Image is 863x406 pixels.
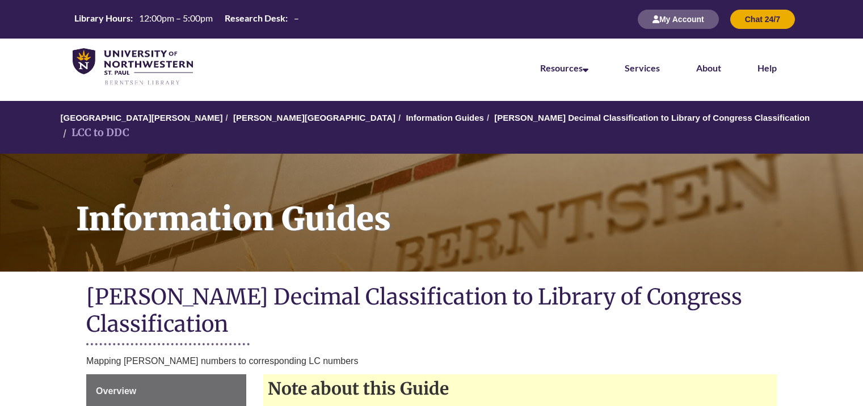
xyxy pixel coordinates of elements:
th: Research Desk: [220,12,289,24]
a: Services [625,62,660,73]
span: – [294,12,299,23]
span: Overview [96,386,136,396]
h2: Note about this Guide [263,374,777,403]
th: Library Hours: [70,12,134,24]
button: Chat 24/7 [730,10,795,29]
button: My Account [638,10,719,29]
li: LCC to DDC [60,125,129,141]
a: Hours Today [70,12,304,27]
span: 12:00pm – 5:00pm [139,12,213,23]
img: UNWSP Library Logo [73,48,193,86]
h1: Information Guides [64,154,863,257]
a: Help [757,62,777,73]
a: Chat 24/7 [730,14,795,24]
a: [PERSON_NAME] Decimal Classification to Library of Congress Classification [494,113,810,122]
h1: [PERSON_NAME] Decimal Classification to Library of Congress Classification [86,283,777,340]
a: [PERSON_NAME][GEOGRAPHIC_DATA] [233,113,395,122]
a: Resources [540,62,588,73]
table: Hours Today [70,12,304,26]
a: [GEOGRAPHIC_DATA][PERSON_NAME] [60,113,222,122]
span: Mapping [PERSON_NAME] numbers to corresponding LC numbers [86,356,358,366]
a: Information Guides [406,113,484,122]
a: About [696,62,721,73]
a: My Account [638,14,719,24]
